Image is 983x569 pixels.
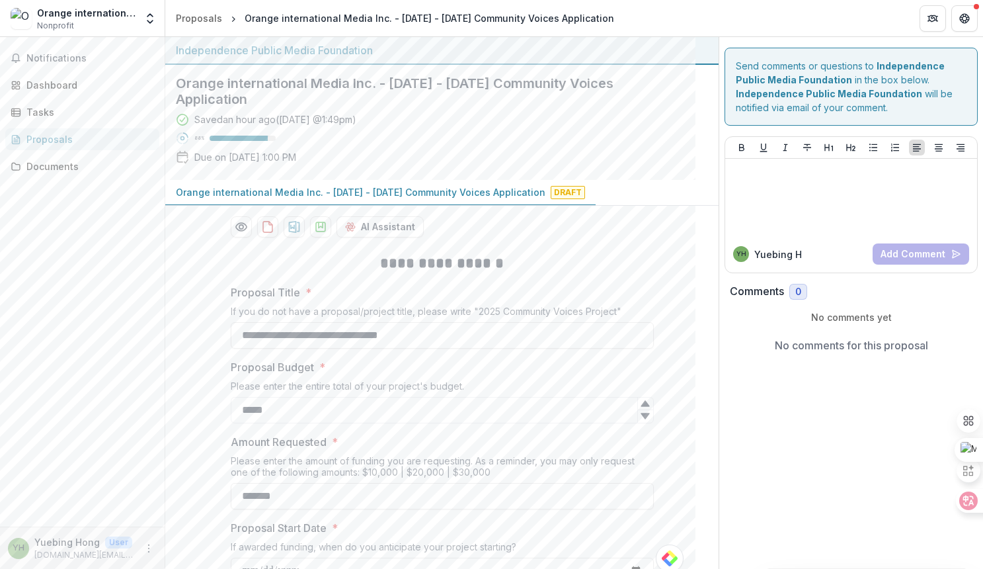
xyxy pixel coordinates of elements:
[931,140,947,155] button: Align Center
[171,9,227,28] a: Proposals
[141,5,159,32] button: Open entity switcher
[231,520,327,536] p: Proposal Start Date
[5,101,159,123] a: Tasks
[26,105,149,119] div: Tasks
[730,285,784,298] h2: Comments
[231,306,654,322] div: If you do not have a proposal/project title, please write "2025 Community Voices Project"
[909,140,925,155] button: Align Left
[920,5,946,32] button: Partners
[799,140,815,155] button: Strike
[26,159,149,173] div: Documents
[756,140,771,155] button: Underline
[37,20,74,32] span: Nonprofit
[34,535,100,549] p: Yuebing Hong
[194,134,204,143] p: 88 %
[5,48,159,69] button: Notifications
[231,359,314,375] p: Proposal Budget
[105,537,132,548] p: User
[730,310,972,324] p: No comments yet
[26,53,154,64] span: Notifications
[231,380,654,397] div: Please enter the entire total of your project's budget.
[257,216,278,238] button: download-proposal
[11,8,32,29] img: Orange international Media Inc.
[176,185,545,199] p: Orange international Media Inc. - [DATE] - [DATE] Community Voices Application
[887,140,903,155] button: Ordered List
[231,216,252,238] button: Preview 22668481-0cd5-4109-997f-174384af6e09-0.pdf
[5,155,159,177] a: Documents
[26,132,149,146] div: Proposals
[734,140,750,155] button: Bold
[34,549,136,561] p: [DOMAIN_NAME][EMAIL_ADDRESS][DOMAIN_NAME]
[176,75,687,107] h2: Orange international Media Inc. - [DATE] - [DATE] Community Voices Application
[310,216,331,238] button: download-proposal
[284,216,305,238] button: download-proposal
[26,78,149,92] div: Dashboard
[176,11,222,25] div: Proposals
[5,128,159,150] a: Proposals
[725,48,978,126] div: Send comments or questions to in the box below. will be notified via email of your comment.
[194,112,356,126] div: Saved an hour ago ( [DATE] @ 1:49pm )
[194,150,296,164] p: Due on [DATE] 1:00 PM
[176,42,708,58] div: Independence Public Media Foundation
[843,140,859,155] button: Heading 2
[795,286,801,298] span: 0
[777,140,793,155] button: Italicize
[951,5,978,32] button: Get Help
[336,216,424,238] button: AI Assistant
[231,434,327,450] p: Amount Requested
[5,74,159,96] a: Dashboard
[775,337,928,353] p: No comments for this proposal
[171,9,619,28] nav: breadcrumb
[873,243,969,265] button: Add Comment
[754,247,802,261] p: Yuebing H
[13,544,24,552] div: Yuebing Hong
[231,455,654,483] div: Please enter the amount of funding you are requesting. As a reminder, you may only request one of...
[821,140,837,155] button: Heading 1
[37,6,136,20] div: Orange international Media Inc.
[231,284,300,300] p: Proposal Title
[953,140,968,155] button: Align Right
[865,140,881,155] button: Bullet List
[245,11,614,25] div: Orange international Media Inc. - [DATE] - [DATE] Community Voices Application
[141,541,157,556] button: More
[736,251,746,257] div: Yuebing Hong
[231,541,654,558] div: If awarded funding, when do you anticipate your project starting?
[736,88,922,99] strong: Independence Public Media Foundation
[551,186,585,199] span: Draft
